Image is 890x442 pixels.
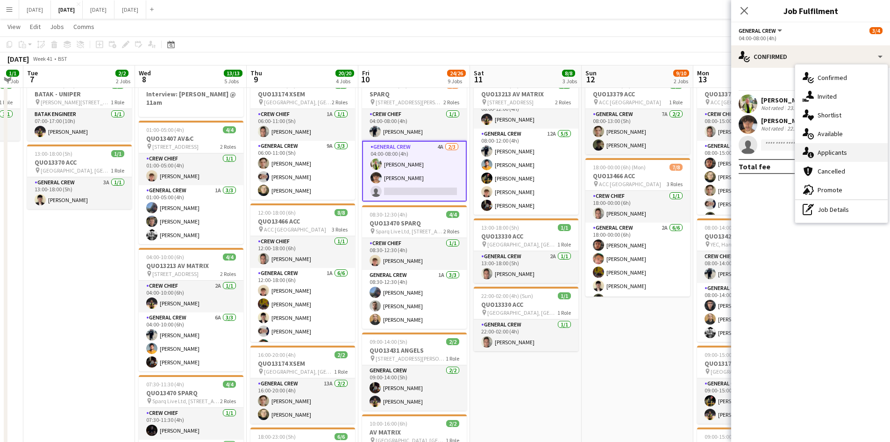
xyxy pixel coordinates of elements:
div: Total fee [739,162,770,171]
h3: QUO13466 ACC [585,172,690,180]
span: 2 Roles [220,270,236,277]
span: 07:30-11:30 (4h) [146,381,184,388]
app-card-role: General Crew6A3/304:00-10:00 (6h)[PERSON_NAME][PERSON_NAME][PERSON_NAME] [139,312,243,371]
app-card-role: General Crew12A5/508:00-12:00 (4h)[PERSON_NAME][PERSON_NAME][PERSON_NAME][PERSON_NAME][PERSON_NAME] [474,129,578,215]
div: Not rated [761,104,785,112]
span: Week 41 [31,55,54,62]
h3: QUO13425 AV MATRIX [697,232,802,240]
span: 2/2 [115,70,128,77]
div: 09:00-15:00 (6h)2/2QUO13177 SETSTAGE [GEOGRAPHIC_DATA], [GEOGRAPHIC_DATA], [GEOGRAPHIC_DATA], [GE... [697,346,802,424]
span: 09:00-14:00 (5h) [370,338,407,345]
span: 3 Roles [667,181,683,188]
span: 13 [696,74,709,85]
h3: Interview: [PERSON_NAME] @ 11am [139,90,243,107]
h3: QUO13470 SPARQ [139,389,243,397]
div: Not rated [761,125,785,132]
span: 9 [249,74,262,85]
app-card-role: Crew Chief1/112:00-18:00 (6h)[PERSON_NAME] [250,236,355,268]
app-card-role: General Crew1/122:00-02:00 (4h)[PERSON_NAME] [474,319,578,351]
span: Applicants [818,148,847,157]
span: 1 Role [669,99,683,106]
span: 1 Role [557,241,571,248]
span: Fri [362,69,370,77]
span: 3/4 [869,27,883,34]
span: [GEOGRAPHIC_DATA], [GEOGRAPHIC_DATA], [GEOGRAPHIC_DATA], [GEOGRAPHIC_DATA] [264,368,334,375]
span: 8 [137,74,151,85]
button: General Crew [739,27,783,34]
span: [PERSON_NAME][STREET_ADDRESS] [41,99,111,106]
app-card-role: General Crew9A3/306:00-11:00 (5h)[PERSON_NAME][PERSON_NAME][PERSON_NAME] [250,141,355,200]
h3: QUO13370 ACC [27,158,132,167]
app-job-card: 13:00-18:00 (5h)1/1QUO13330 ACC [GEOGRAPHIC_DATA], [GEOGRAPHIC_DATA], [GEOGRAPHIC_DATA], [STREET_... [474,218,578,283]
app-card-role: Crew Chief1/101:00-05:00 (4h)[PERSON_NAME] [139,153,243,185]
span: 10 [361,74,370,85]
span: 2 Roles [555,99,571,106]
span: 7 [26,74,38,85]
span: 1/1 [111,150,124,157]
span: [GEOGRAPHIC_DATA], [GEOGRAPHIC_DATA], [GEOGRAPHIC_DATA], [STREET_ADDRESS] [487,309,557,316]
app-job-card: 22:00-02:00 (4h) (Sun)1/1QUO13330 ACC [GEOGRAPHIC_DATA], [GEOGRAPHIC_DATA], [GEOGRAPHIC_DATA], [S... [474,287,578,351]
a: Comms [70,21,98,33]
app-card-role: General Crew7A2/208:00-13:00 (5h)[PERSON_NAME][PERSON_NAME] [585,109,690,154]
app-job-card: 07:00-17:00 (10h)1/1BATAK - UNIPER [PERSON_NAME][STREET_ADDRESS]1 RoleBATAK ENGINEER1/107:00-17:0... [27,76,132,141]
button: [DATE] [114,0,146,19]
span: Sun [585,69,597,77]
app-card-role: General Crew1A6/612:00-18:00 (6h)[PERSON_NAME][PERSON_NAME][PERSON_NAME][PERSON_NAME][PERSON_NAME] [250,268,355,368]
span: Mon [697,69,709,77]
button: [DATE] [83,0,114,19]
span: Tue [27,69,38,77]
div: 18:00-00:00 (6h) (Mon)7/8QUO13466 ACC ACC [GEOGRAPHIC_DATA]3 RolesCrew Chief1/118:00-00:00 (6h)[P... [585,158,690,297]
span: Wed [139,69,151,77]
span: 8/8 [335,209,348,216]
app-job-card: 04:00-10:00 (6h)4/4QUO13213 AV MATRIX [STREET_ADDRESS]2 RolesCrew Chief2A1/104:00-10:00 (6h)[PERS... [139,248,243,371]
app-card-role: General Crew13A2/216:00-20:00 (4h)[PERSON_NAME][PERSON_NAME] [250,378,355,424]
app-job-card: 08:00-12:00 (4h)6/6QUO13213 AV MATRIX [STREET_ADDRESS]2 RolesCrew Chief2A1/108:00-12:00 (4h)[PERS... [474,76,578,215]
span: General Crew [739,27,776,34]
span: 13:00-18:00 (5h) [35,150,72,157]
h3: QUO13213 AV MATRIX [139,261,243,270]
span: 01:00-05:00 (4h) [146,126,184,133]
app-card-role: Crew Chief1/118:00-00:00 (6h)[PERSON_NAME] [585,191,690,223]
span: [GEOGRAPHIC_DATA], [GEOGRAPHIC_DATA], [GEOGRAPHIC_DATA], [GEOGRAPHIC_DATA] [711,368,781,375]
span: 4/4 [223,254,236,261]
span: [STREET_ADDRESS] [487,99,534,106]
h3: QUO13431 ANGELS [362,346,467,355]
span: 2 Roles [332,99,348,106]
button: [DATE] [19,0,51,19]
app-job-card: 08:30-12:30 (4h)4/4QUO13470 SPARQ Sparq Live Ltd, [STREET_ADDRESS]2 RolesCrew Chief1/108:30-12:30... [362,205,467,329]
span: 2 Roles [220,398,236,405]
app-card-role: General Crew5A5/508:00-15:00 (7h)[PERSON_NAME][PERSON_NAME][PERSON_NAME][PERSON_NAME][PERSON_NAME] [697,141,802,227]
span: 8/8 [562,70,575,77]
app-job-card: 08:00-14:00 (6h)4/4QUO13425 AV MATRIX YEC, Harrogate2 RolesCrew Chief1/108:00-14:00 (6h)[PERSON_N... [697,218,802,342]
h3: SPARQ [362,90,467,98]
app-card-role: General Crew4A3/308:00-14:00 (6h)[PERSON_NAME][PERSON_NAME][PERSON_NAME] [697,283,802,342]
app-card-role: General Crew2A6/618:00-00:00 (6h)[PERSON_NAME][PERSON_NAME][PERSON_NAME][PERSON_NAME][PERSON_NAME] [585,223,690,322]
div: 08:00-13:00 (5h)2/2QUO13379 ACC ACC [GEOGRAPHIC_DATA]1 RoleGeneral Crew7A2/208:00-13:00 (5h)[PERS... [585,76,690,154]
app-job-card: 16:00-20:00 (4h)2/2QUO13174 XSEM [GEOGRAPHIC_DATA], [GEOGRAPHIC_DATA], [GEOGRAPHIC_DATA], [GEOGRA... [250,346,355,424]
h3: QUO13379 ACC [585,90,690,98]
app-job-card: 09:00-14:00 (5h)2/2QUO13431 ANGELS [STREET_ADDRESS][PERSON_NAME]1 RoleGeneral Crew2/209:00-14:00 ... [362,333,467,411]
span: 16:00-20:00 (4h) [258,351,296,358]
app-job-card: 04:00-08:00 (4h)3/4SPARQ [STREET_ADDRESS][PERSON_NAME]2 RolesCrew Chief1/104:00-08:00 (4h)[PERSON... [362,76,467,202]
div: 2 Jobs [116,78,130,85]
h3: Job Fulfilment [731,5,890,17]
h3: QUO13407 AV&C [139,134,243,143]
div: BST [58,55,67,62]
div: 2 Jobs [674,78,689,85]
span: Confirmed [818,73,847,82]
span: Edit [30,22,41,31]
span: 6/6 [335,433,348,440]
app-job-card: 01:00-05:00 (4h)4/4QUO13407 AV&C [STREET_ADDRESS]2 RolesCrew Chief1/101:00-05:00 (4h)[PERSON_NAME... [139,121,243,244]
h3: QUO13174 XSEM [250,90,355,98]
span: [STREET_ADDRESS][PERSON_NAME] [376,99,443,106]
app-card-role: Crew Chief1/108:00-14:00 (6h)[PERSON_NAME] [697,251,802,283]
span: 1/1 [558,224,571,231]
h3: QUO13470 SPARQ [362,219,467,227]
span: 18:00-00:00 (6h) (Mon) [593,164,646,171]
h3: QUO13330 ACC [474,300,578,309]
app-job-card: 06:00-11:00 (5h)4/4QUO13174 XSEM [GEOGRAPHIC_DATA], [GEOGRAPHIC_DATA], [GEOGRAPHIC_DATA], [GEOGRA... [250,76,355,200]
